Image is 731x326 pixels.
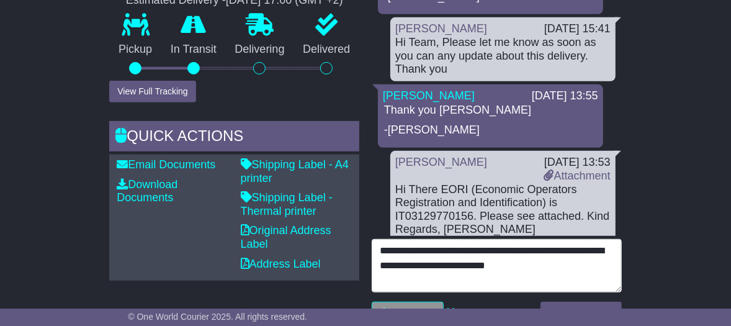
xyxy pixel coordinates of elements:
[395,183,611,237] div: Hi There EORI (Economic Operators Registration and Identification) is IT03129770156. Please see a...
[540,302,622,324] button: Send a Message
[241,258,321,270] a: Address Label
[117,158,215,171] a: Email Documents
[544,156,611,170] div: [DATE] 13:53
[226,43,294,57] p: Delivering
[532,89,598,103] div: [DATE] 13:55
[109,121,359,155] div: Quick Actions
[383,89,475,102] a: [PERSON_NAME]
[128,312,307,322] span: © One World Courier 2025. All rights reserved.
[395,156,487,168] a: [PERSON_NAME]
[384,104,597,117] p: Thank you [PERSON_NAME]
[395,22,487,35] a: [PERSON_NAME]
[544,170,611,182] a: Attachment
[294,43,359,57] p: Delivered
[395,36,611,76] div: Hi Team, Please let me know as soon as you can any update about this delivery. Thank you
[241,191,333,217] a: Shipping Label - Thermal printer
[109,43,161,57] p: Pickup
[544,22,611,36] div: [DATE] 15:41
[241,224,331,250] a: Original Address Label
[241,158,349,184] a: Shipping Label - A4 printer
[109,81,195,102] button: View Full Tracking
[161,43,226,57] p: In Transit
[117,178,177,204] a: Download Documents
[384,124,597,137] p: -[PERSON_NAME]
